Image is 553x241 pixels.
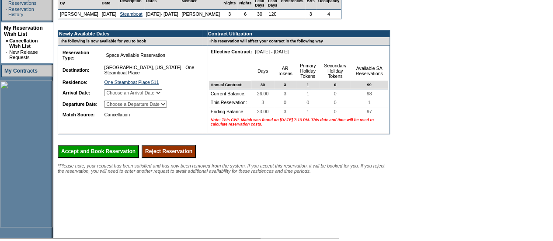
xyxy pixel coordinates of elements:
input: Reject Reservation [142,145,196,158]
td: 120 [266,10,279,19]
td: This Reservation: [209,98,252,107]
span: 23.00 [255,107,271,116]
td: Days [251,61,274,81]
td: Cancellation [102,110,199,119]
td: · [6,49,8,60]
nobr: [DATE] - [DATE] [255,49,289,54]
b: Effective Contract: [211,49,252,54]
a: Steamboat [120,11,143,17]
td: [DATE]- [DATE] [144,10,180,19]
a: Reservation History [8,7,34,17]
td: This reservation will affect your contract in the following way [207,37,390,45]
b: Departure Date: [63,101,97,107]
td: · [6,7,7,17]
span: 0 [282,98,288,107]
td: [PERSON_NAME] [58,10,100,19]
b: » [6,38,8,43]
span: 1 [366,98,372,107]
span: 1 [305,89,311,98]
td: Contract Utilization [207,30,390,37]
span: 3 [282,89,288,98]
span: 97 [365,107,374,116]
td: 3 [305,10,316,19]
span: 98 [365,89,374,98]
td: 4 [316,10,341,19]
td: The following is now available for you to book [58,37,202,45]
span: 0 [305,98,311,107]
span: 26.00 [255,89,271,98]
a: New Release Requests [9,49,38,60]
span: 99 [365,81,373,89]
td: Ending Balance [209,107,252,116]
a: My Reservation Wish List [4,25,43,37]
td: Newly Available Dates [58,30,202,37]
span: Space Available Reservation [104,51,167,59]
input: Accept and Book Reservation [58,145,139,158]
b: Arrival Date: [63,90,90,95]
td: Current Balance: [209,89,252,98]
span: 3 [282,107,288,116]
span: 0 [332,107,338,116]
b: Residence: [63,80,87,85]
span: 1 [305,107,311,116]
td: 3 [222,10,237,19]
td: Primary Holiday Tokens [296,61,320,81]
span: 3 [282,81,288,89]
b: Destination: [63,67,90,73]
td: Available SA Reservations [351,61,388,81]
b: Reservation Type: [63,50,89,60]
td: [PERSON_NAME] [180,10,222,19]
td: 6 [237,10,253,19]
td: Secondary Holiday Tokens [320,61,351,81]
span: 0 [332,89,338,98]
span: 1 [305,81,311,89]
td: Note: This CWL Match was found on [DATE] 7:13 PM. This date and time will be used to calculate re... [209,116,388,128]
a: Cancellation Wish List [9,38,38,49]
a: One Steamboat Place 511 [104,80,159,85]
td: [GEOGRAPHIC_DATA], [US_STATE] - One Steamboat Place [102,63,199,77]
b: Match Source: [63,112,94,117]
td: Annual Contract: [209,81,252,89]
span: 3 [260,98,266,107]
td: 30 [253,10,266,19]
td: AR Tokens [274,61,296,81]
span: 30 [259,81,267,89]
td: [DATE] [100,10,118,19]
span: 0 [332,81,338,89]
a: My Contracts [4,68,38,74]
span: *Please note, your request has been satisfied and has now been removed from the system. If you ac... [58,163,385,174]
span: 0 [332,98,338,107]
